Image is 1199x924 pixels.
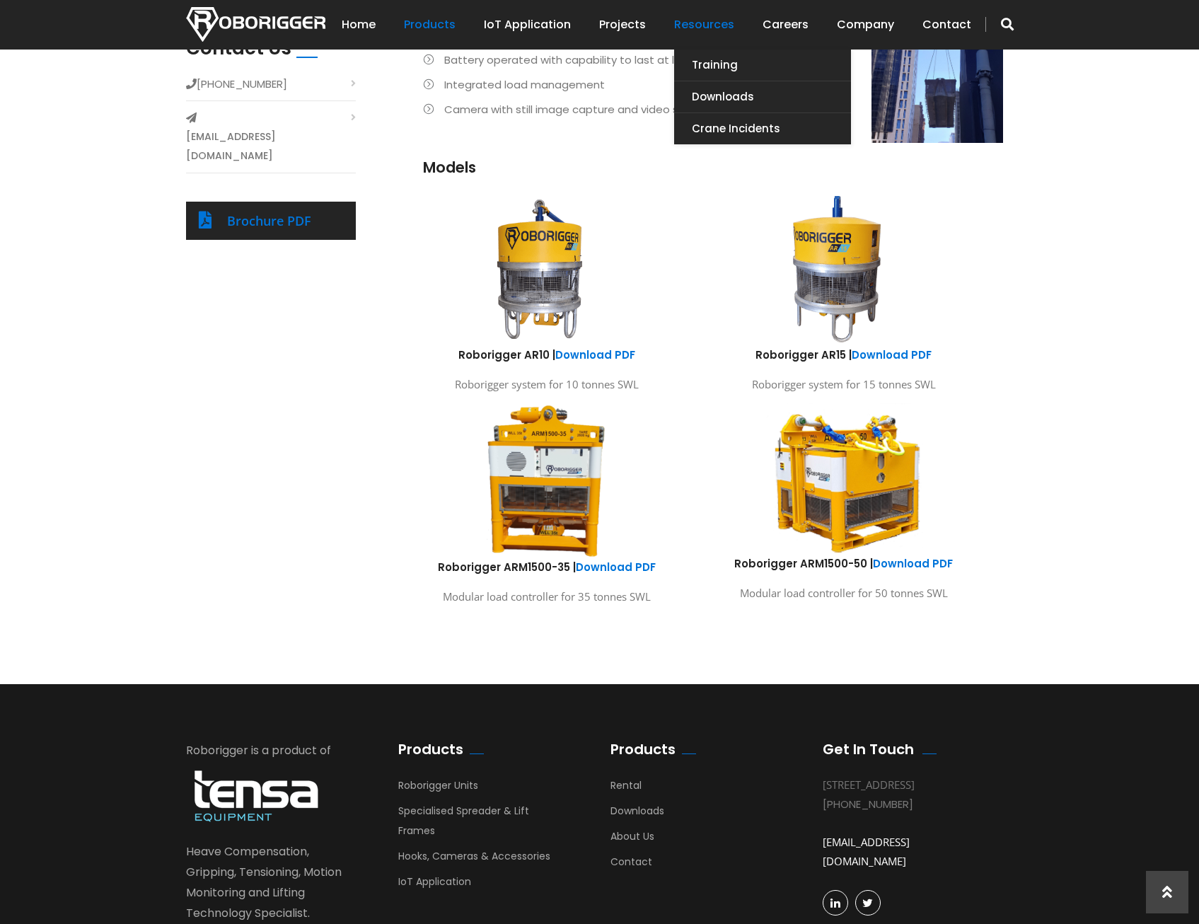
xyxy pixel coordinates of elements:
h6: Roborigger ARM1500-50 | [706,556,982,571]
a: Resources [674,3,734,47]
a: Home [342,3,376,47]
h3: Models [423,157,1003,178]
a: Hooks, Cameras & Accessories [398,849,550,870]
a: Company [837,3,894,47]
div: [PHONE_NUMBER] [823,795,992,814]
h2: Contact Us [186,37,291,59]
h2: Products [398,741,463,758]
p: Roborigger system for 10 tonnes SWL [409,375,685,394]
h6: Roborigger ARM1500-35 | [409,560,685,574]
div: [STREET_ADDRESS] [823,775,992,795]
a: Twitter [855,890,881,916]
a: Projects [599,3,646,47]
a: Training [674,50,851,81]
a: linkedin [823,890,848,916]
h2: Products [610,741,676,758]
p: Modular load controller for 50 tonnes SWL [706,584,982,603]
a: Download PDF [852,347,932,362]
a: Contact [922,3,971,47]
li: Integrated load management [423,75,1003,94]
a: Specialised Spreader & Lift Frames [398,804,529,845]
p: Roborigger system for 15 tonnes SWL [706,375,982,394]
a: Download PDF [555,347,635,362]
p: Modular load controller for 35 tonnes SWL [409,587,685,606]
h6: Roborigger AR10 | [409,347,685,362]
li: [PHONE_NUMBER] [186,74,356,101]
a: Contact [610,855,652,876]
li: Battery operated with capability to last at least 12 hours [423,50,1003,69]
a: Brochure PDF [227,212,311,229]
a: Crane Incidents [674,113,851,144]
a: Products [404,3,456,47]
a: [EMAIL_ADDRESS][DOMAIN_NAME] [823,835,910,868]
a: Downloads [610,804,664,825]
a: Download PDF [576,560,656,574]
a: About Us [610,829,654,850]
h2: Get In Touch [823,741,914,758]
img: Nortech [186,7,325,42]
a: Careers [763,3,809,47]
a: IoT Application [398,874,471,896]
a: Roborigger Units [398,778,478,799]
a: Download PDF [873,556,953,571]
a: [EMAIL_ADDRESS][DOMAIN_NAME] [186,127,356,166]
a: Downloads [674,81,851,112]
a: IoT Application [484,3,571,47]
a: Rental [610,778,642,799]
li: Camera with still image capture and video streaming capability [423,100,1003,119]
h6: Roborigger AR15 | [706,347,982,362]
